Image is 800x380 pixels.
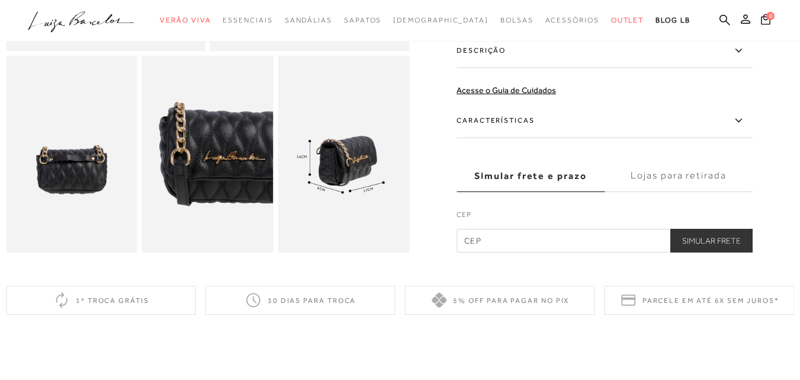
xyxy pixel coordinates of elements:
span: [DEMOGRAPHIC_DATA] [393,16,489,24]
div: 5% off para pagar no PIX [405,286,595,315]
label: Simular frete e prazo [457,160,605,192]
a: categoryNavScreenReaderText [344,9,381,31]
input: CEP [457,229,753,253]
img: image [6,56,137,253]
a: categoryNavScreenReaderText [500,9,534,31]
span: Acessórios [545,16,599,24]
label: Características [457,104,753,138]
div: 1ª troca grátis [6,286,196,315]
span: Sandálias [285,16,332,24]
label: Descrição [457,34,753,68]
span: Sapatos [344,16,381,24]
button: 0 [757,13,774,29]
span: Verão Viva [160,16,211,24]
span: Bolsas [500,16,534,24]
div: Parcele em até 6x sem juros* [604,286,794,315]
a: noSubCategoriesText [393,9,489,31]
span: Essenciais [223,16,272,24]
a: BLOG LB [656,9,690,31]
a: categoryNavScreenReaderText [285,9,332,31]
label: Lojas para retirada [605,160,753,192]
label: CEP [457,209,753,226]
a: categoryNavScreenReaderText [611,9,644,31]
img: image [278,56,409,253]
span: 0 [766,12,775,20]
span: Outlet [611,16,644,24]
div: 30 dias para troca [205,286,396,315]
a: categoryNavScreenReaderText [545,9,599,31]
a: categoryNavScreenReaderText [223,9,272,31]
a: categoryNavScreenReaderText [160,9,211,31]
button: Simular Frete [670,229,753,253]
a: Acesse o Guia de Cuidados [457,85,556,95]
img: image [142,56,274,253]
span: BLOG LB [656,16,690,24]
